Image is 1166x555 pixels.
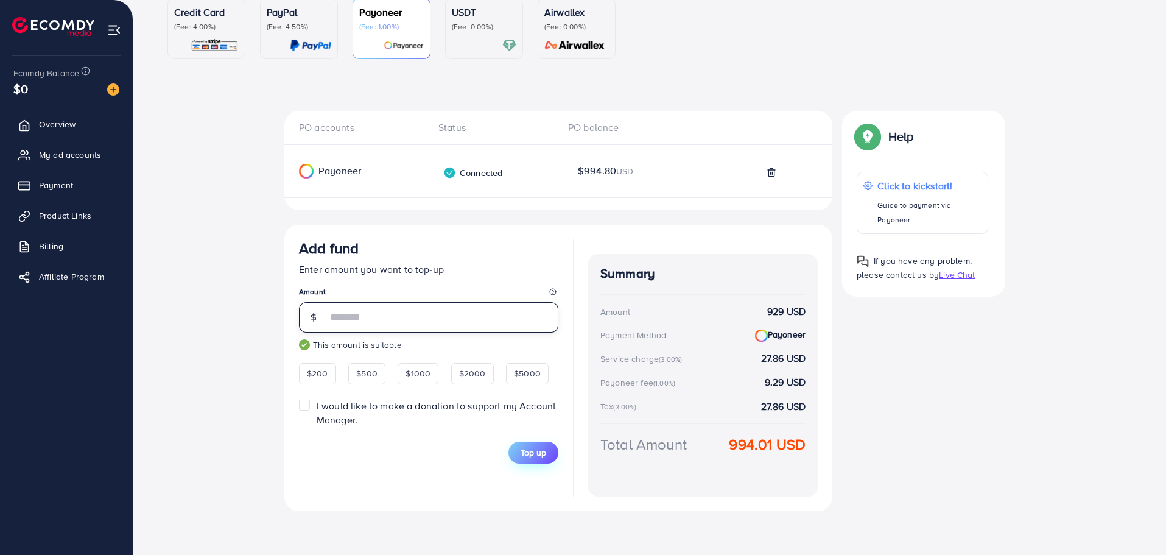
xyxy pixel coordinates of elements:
[729,434,806,455] strong: 994.01 USD
[452,22,516,32] p: (Fee: 0.00%)
[267,22,331,32] p: (Fee: 4.50%)
[9,143,124,167] a: My ad accounts
[9,203,124,228] a: Product Links
[755,330,768,342] img: Payoneer
[429,121,558,135] div: Status
[502,38,516,52] img: card
[299,286,558,302] legend: Amount
[267,5,331,19] p: PayPal
[541,38,609,52] img: card
[600,376,679,389] div: Payoneer fee
[299,339,310,350] img: guide
[13,67,79,79] span: Ecomdy Balance
[939,269,975,281] span: Live Chat
[857,255,869,267] img: Popup guide
[653,378,675,388] small: (1.00%)
[544,5,609,19] p: Airwallex
[443,166,456,179] img: verified
[616,165,633,177] span: USD
[521,447,546,459] span: Top up
[12,17,94,36] img: logo
[514,367,541,380] span: $5000
[9,112,124,136] a: Overview
[600,266,806,281] h4: Summary
[406,367,430,380] span: $1000
[9,234,124,258] a: Billing
[659,355,682,364] small: (3.00%)
[359,22,424,32] p: (Fee: 1.00%)
[174,22,239,32] p: (Fee: 4.00%)
[755,328,806,342] strong: Payoneer
[174,5,239,19] p: Credit Card
[877,198,982,227] p: Guide to payment via Payoneer
[290,38,331,52] img: card
[761,400,806,414] strong: 27.86 USD
[299,164,314,179] img: Payoneer
[39,179,73,191] span: Payment
[356,367,378,380] span: $500
[299,239,359,257] h3: Add fund
[600,400,641,412] div: Tax
[107,23,121,37] img: menu
[600,434,687,455] div: Total Amount
[767,305,806,319] strong: 929 USD
[1114,500,1157,546] iframe: Chat
[600,306,630,318] div: Amount
[39,149,101,161] span: My ad accounts
[317,399,556,426] span: I would like to make a donation to support my Account Manager.
[600,329,666,341] div: Payment Method
[39,240,63,252] span: Billing
[39,270,104,283] span: Affiliate Program
[544,22,609,32] p: (Fee: 0.00%)
[452,5,516,19] p: USDT
[888,129,914,144] p: Help
[443,166,502,179] div: Connected
[578,164,634,178] span: $994.80
[299,262,558,277] p: Enter amount you want to top-up
[299,339,558,351] small: This amount is suitable
[761,352,806,366] strong: 27.86 USD
[765,375,806,389] strong: 9.29 USD
[857,255,972,281] span: If you have any problem, please contact us by
[877,179,982,193] p: Click to kickstart!
[9,264,124,289] a: Affiliate Program
[307,367,328,380] span: $200
[558,121,688,135] div: PO balance
[191,38,239,52] img: card
[857,125,879,147] img: Popup guide
[39,118,76,130] span: Overview
[13,80,28,97] span: $0
[600,353,686,365] div: Service charge
[39,210,91,222] span: Product Links
[508,442,558,464] button: Top up
[9,173,124,197] a: Payment
[384,38,424,52] img: card
[107,83,119,96] img: image
[284,164,407,179] div: Payoneer
[359,5,424,19] p: Payoneer
[299,121,429,135] div: PO accounts
[459,367,486,380] span: $2000
[613,402,636,412] small: (3.00%)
